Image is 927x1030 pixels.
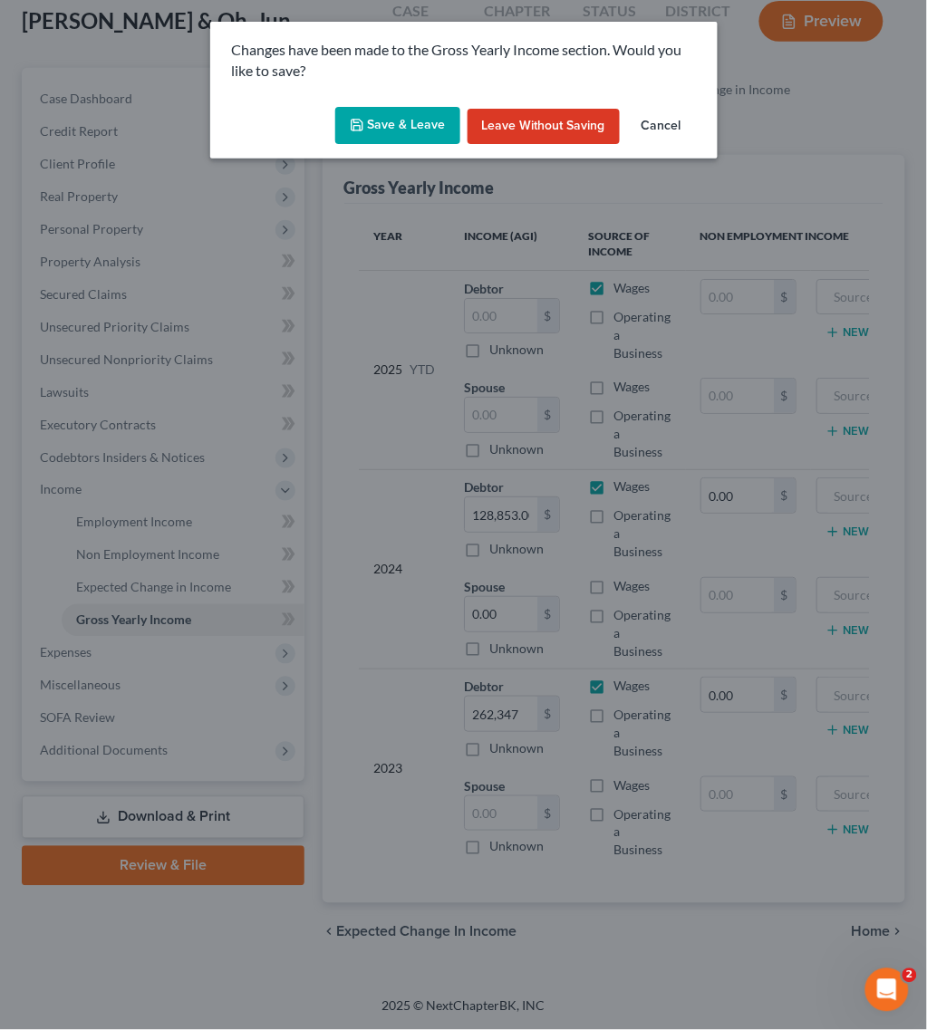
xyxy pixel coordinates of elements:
span: 2 [903,968,917,983]
button: Save & Leave [335,107,460,145]
iframe: Intercom live chat [865,968,909,1012]
button: Leave without Saving [468,109,620,145]
button: Cancel [627,109,696,145]
p: Changes have been made to the Gross Yearly Income section. Would you like to save? [232,40,696,82]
